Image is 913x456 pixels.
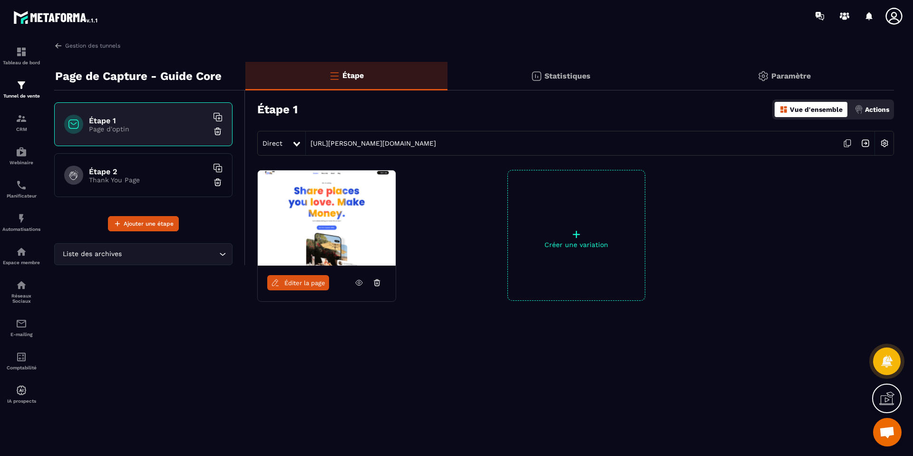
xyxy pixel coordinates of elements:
h6: Étape 2 [89,167,208,176]
img: formation [16,46,27,58]
img: formation [16,79,27,91]
p: Tableau de bord [2,60,40,65]
img: email [16,318,27,329]
p: Statistiques [544,71,591,80]
p: Paramètre [771,71,811,80]
p: Comptabilité [2,365,40,370]
span: Liste des archives [60,249,124,259]
p: Étape [342,71,364,80]
a: social-networksocial-networkRéseaux Sociaux [2,272,40,311]
a: Ouvrir le chat [873,418,902,446]
img: automations [16,146,27,158]
img: bars-o.4a397970.svg [329,70,340,81]
img: formation [16,113,27,124]
span: Ajouter une étape [124,219,174,228]
img: accountant [16,351,27,363]
img: stats.20deebd0.svg [531,70,542,82]
a: automationsautomationsAutomatisations [2,206,40,239]
p: CRM [2,127,40,132]
a: formationformationTableau de bord [2,39,40,72]
button: Ajouter une étape [108,216,179,231]
p: Créer une variation [508,241,645,248]
a: [URL][PERSON_NAME][DOMAIN_NAME] [306,139,436,147]
h6: Étape 1 [89,116,208,125]
img: scheduler [16,179,27,191]
a: Gestion des tunnels [54,41,120,50]
img: dashboard-orange.40269519.svg [779,105,788,114]
p: Espace membre [2,260,40,265]
img: actions.d6e523a2.png [855,105,863,114]
p: Actions [865,106,889,113]
img: arrow [54,41,63,50]
a: automationsautomationsWebinaire [2,139,40,172]
p: Réseaux Sociaux [2,293,40,304]
a: automationsautomationsEspace membre [2,239,40,272]
a: formationformationCRM [2,106,40,139]
p: Page d'optin [89,125,208,133]
p: E-mailing [2,332,40,337]
p: + [508,228,645,241]
img: social-network [16,279,27,291]
p: Webinaire [2,160,40,165]
input: Search for option [124,249,217,259]
div: Search for option [54,243,233,265]
img: image [258,170,396,266]
span: Éditer la page [284,279,325,287]
img: trash [213,127,223,136]
p: Tunnel de vente [2,93,40,99]
img: setting-w.858f3a88.svg [875,134,894,152]
img: automations [16,213,27,224]
p: Vue d'ensemble [790,106,843,113]
span: Direct [262,139,282,147]
a: formationformationTunnel de vente [2,72,40,106]
p: Planificateur [2,193,40,198]
p: Automatisations [2,227,40,232]
img: trash [213,178,223,187]
img: automations [16,246,27,258]
img: automations [16,385,27,396]
img: setting-gr.5f69749f.svg [758,70,769,82]
a: emailemailE-mailing [2,311,40,344]
a: accountantaccountantComptabilité [2,344,40,377]
a: schedulerschedulerPlanificateur [2,172,40,206]
img: arrow-next.bcc2205e.svg [856,134,874,152]
a: Éditer la page [267,275,329,290]
p: IA prospects [2,398,40,404]
img: logo [13,9,99,26]
h3: Étape 1 [257,103,298,116]
p: Page de Capture - Guide Core [55,67,222,86]
p: Thank You Page [89,176,208,184]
